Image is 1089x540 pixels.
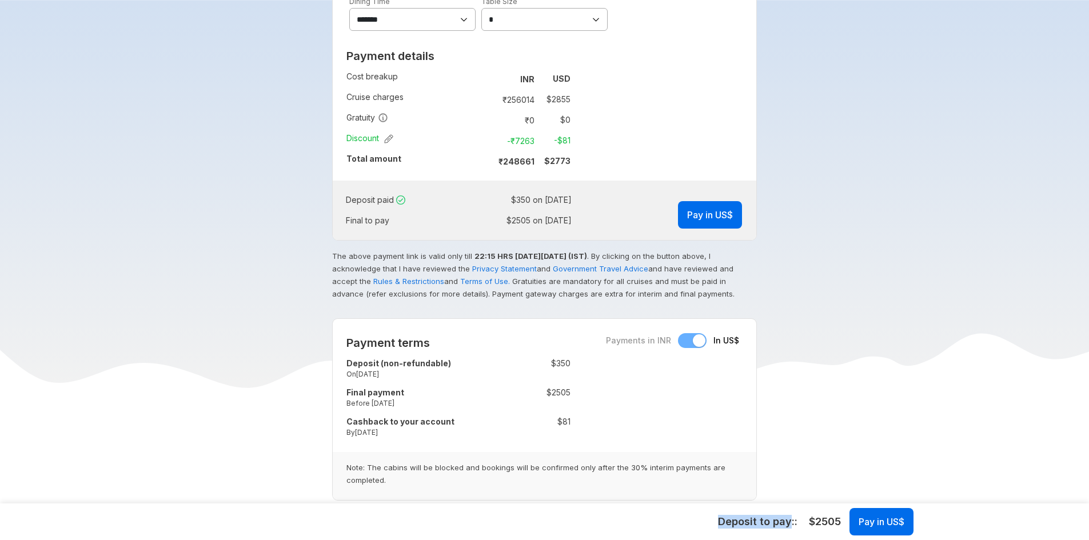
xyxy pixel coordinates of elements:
[553,264,648,273] a: Government Travel Advice
[491,91,539,107] td: ₹ 256014
[849,508,914,535] button: Pay in US$
[502,385,571,414] td: $ 2505
[809,514,841,529] span: $ 2505
[553,74,571,83] strong: USD
[346,210,463,231] td: Final to pay
[463,190,467,210] td: :
[486,151,491,171] td: :
[346,89,486,110] td: Cruise charges
[713,335,739,346] span: In US$
[544,156,571,166] strong: $ 2773
[346,49,571,63] h2: Payment details
[346,387,404,397] strong: Final payment
[497,414,502,443] td: :
[467,213,572,229] td: $ 2505 on [DATE]
[346,417,454,426] strong: Cashback to your account
[520,74,534,84] strong: INR
[502,414,571,443] td: $ 81
[467,192,572,208] td: $ 350 on [DATE]
[498,157,534,166] strong: ₹ 248661
[718,515,797,529] h5: Deposit to pay: :
[502,355,571,385] td: $ 350
[486,130,491,151] td: :
[497,355,502,385] td: :
[491,112,539,128] td: ₹ 0
[460,277,510,286] a: Terms of Use.
[333,452,756,500] small: Note: The cabins will be blocked and bookings will be confirmed only after the 30% interim paymen...
[486,110,491,130] td: :
[346,358,451,368] strong: Deposit (non-refundable)
[497,385,502,414] td: :
[346,154,401,163] strong: Total amount
[486,69,491,89] td: :
[346,190,463,210] td: Deposit paid
[346,336,571,350] h2: Payment terms
[463,210,467,231] td: :
[332,250,754,300] p: The above payment link is valid only till . By clicking on the button above, I acknowledge that I...
[606,335,671,346] span: Payments in INR
[678,201,742,229] button: Pay in US$
[346,69,486,89] td: Cost breakup
[346,398,497,408] small: Before [DATE]
[472,264,537,273] a: Privacy Statement
[539,133,571,149] td: -$ 81
[346,112,388,123] span: Gratuity
[346,427,497,437] small: By [DATE]
[539,112,571,128] td: $ 0
[346,133,393,144] span: Discount
[373,277,444,286] a: Rules & Restrictions
[491,133,539,149] td: -₹ 7263
[486,89,491,110] td: :
[346,369,497,379] small: On [DATE]
[474,251,587,261] strong: 22:15 HRS [DATE][DATE] (IST)
[539,91,571,107] td: $ 2855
